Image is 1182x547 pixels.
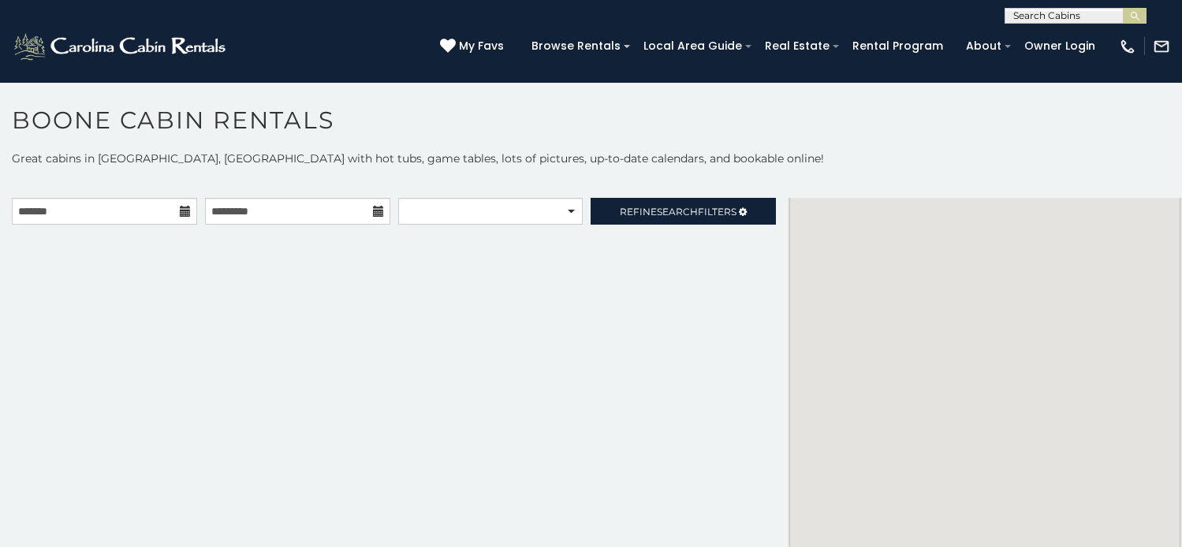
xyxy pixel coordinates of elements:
a: RefineSearchFilters [591,198,776,225]
a: My Favs [440,38,508,55]
a: About [958,34,1009,58]
span: My Favs [459,38,504,54]
span: Refine Filters [620,206,736,218]
a: Rental Program [845,34,951,58]
a: Browse Rentals [524,34,628,58]
img: White-1-2.png [12,31,230,62]
img: mail-regular-white.png [1153,38,1170,55]
a: Owner Login [1016,34,1103,58]
img: phone-regular-white.png [1119,38,1136,55]
a: Local Area Guide [636,34,750,58]
span: Search [657,206,698,218]
a: Real Estate [757,34,837,58]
